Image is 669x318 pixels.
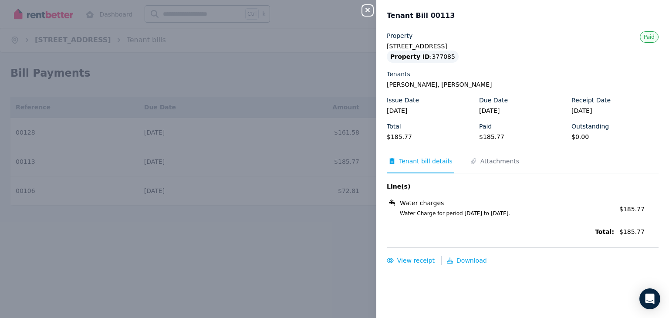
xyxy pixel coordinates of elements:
[387,42,659,51] legend: [STREET_ADDRESS]
[480,157,519,166] span: Attachments
[447,256,487,265] button: Download
[397,257,435,264] span: View receipt
[399,157,453,166] span: Tenant bill details
[571,96,611,105] label: Receipt Date
[479,132,566,141] legend: $185.77
[387,182,614,191] span: Line(s)
[619,227,659,236] span: $185.77
[387,132,474,141] legend: $185.77
[387,51,459,63] div: : 377085
[389,210,614,217] span: Water Charge for period [DATE] to [DATE].
[387,31,412,40] label: Property
[571,132,659,141] legend: $0.00
[387,10,455,21] span: Tenant Bill 00113
[390,52,430,61] span: Property ID
[479,96,508,105] label: Due Date
[571,122,609,131] label: Outstanding
[387,122,401,131] label: Total
[387,70,410,78] label: Tenants
[639,288,660,309] div: Open Intercom Messenger
[619,206,645,213] span: $185.77
[479,122,492,131] label: Paid
[571,106,659,115] legend: [DATE]
[387,106,474,115] legend: [DATE]
[400,199,444,207] span: Water charges
[644,34,655,40] span: Paid
[479,106,566,115] legend: [DATE]
[456,257,487,264] span: Download
[387,256,435,265] button: View receipt
[387,96,419,105] label: Issue Date
[387,157,659,173] nav: Tabs
[387,80,659,89] legend: [PERSON_NAME], [PERSON_NAME]
[387,227,614,236] span: Total:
